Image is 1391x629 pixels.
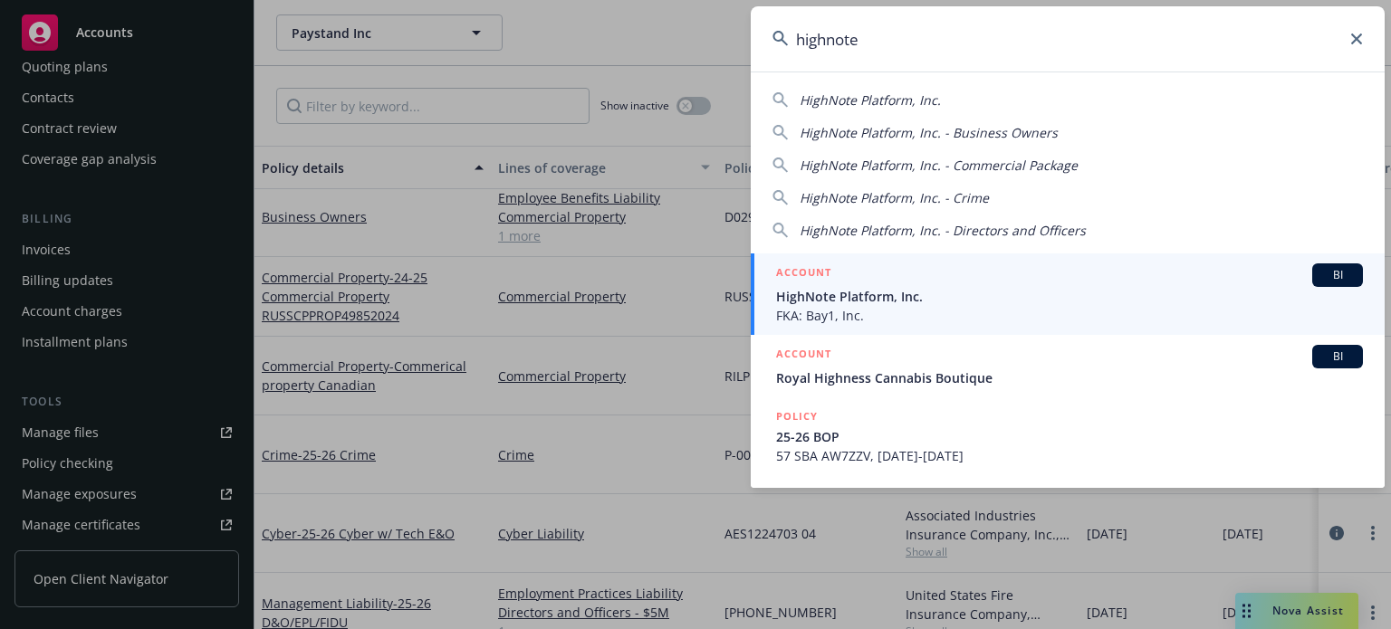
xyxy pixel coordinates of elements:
[776,263,831,285] h5: ACCOUNT
[800,157,1078,174] span: HighNote Platform, Inc. - Commercial Package
[1319,267,1356,283] span: BI
[800,222,1086,239] span: HighNote Platform, Inc. - Directors and Officers
[776,345,831,367] h5: ACCOUNT
[776,287,1363,306] span: HighNote Platform, Inc.
[751,335,1385,397] a: ACCOUNTBIRoyal Highness Cannabis Boutique
[751,475,1385,553] a: POLICY
[751,6,1385,71] input: Search...
[776,407,818,425] h5: POLICY
[1319,348,1356,365] span: BI
[776,446,1363,465] span: 57 SBA AW7ZZV, [DATE]-[DATE]
[751,253,1385,335] a: ACCOUNTBIHighNote Platform, Inc.FKA: Bay1, Inc.
[800,91,941,109] span: HighNote Platform, Inc.
[751,397,1385,475] a: POLICY25-26 BOP57 SBA AW7ZZV, [DATE]-[DATE]
[776,485,818,503] h5: POLICY
[800,189,989,206] span: HighNote Platform, Inc. - Crime
[776,368,1363,387] span: Royal Highness Cannabis Boutique
[776,427,1363,446] span: 25-26 BOP
[776,306,1363,325] span: FKA: Bay1, Inc.
[800,124,1058,141] span: HighNote Platform, Inc. - Business Owners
